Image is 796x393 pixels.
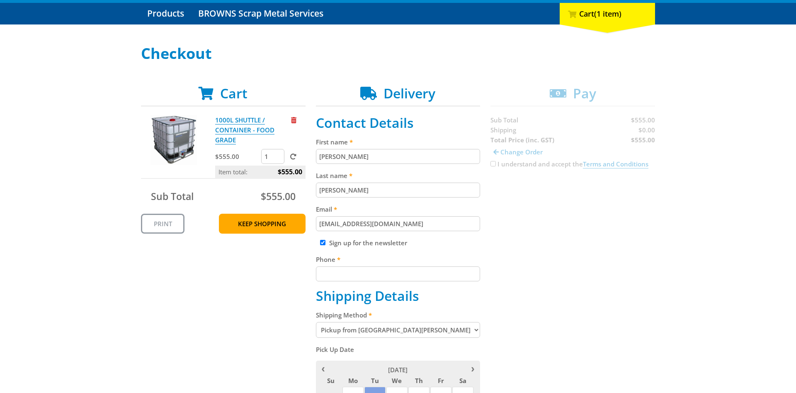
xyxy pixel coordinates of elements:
span: Sa [452,375,473,386]
span: Delivery [383,84,435,102]
a: Go to the BROWNS Scrap Metal Services page [192,3,330,24]
input: Please enter your telephone number. [316,266,481,281]
h2: Contact Details [316,115,481,131]
span: Mo [342,375,364,386]
label: Phone [316,254,481,264]
label: First name [316,137,481,147]
h2: Shipping Details [316,288,481,304]
div: Cart [560,3,655,24]
label: Sign up for the newsletter [329,239,407,247]
span: [DATE] [388,366,408,374]
p: $555.00 [215,151,260,161]
label: Shipping Method [316,310,481,320]
span: Tu [364,375,386,386]
span: $555.00 [261,190,296,203]
a: Remove from cart [291,116,296,124]
label: Email [316,204,481,214]
span: $555.00 [278,166,302,178]
a: Print [141,214,184,234]
span: Sub Total [151,190,194,203]
span: We [386,375,408,386]
a: 1000L SHUTTLE / CONTAINER - FOOD GRADE [215,116,274,144]
span: Cart [220,84,248,102]
a: Go to the Products page [141,3,190,24]
select: Please select a shipping method. [316,322,481,338]
label: Last name [316,171,481,181]
span: Su [320,375,342,386]
label: Pick Up Date [316,344,481,354]
input: Please enter your first name. [316,149,481,164]
span: Fr [430,375,451,386]
img: 1000L SHUTTLE / CONTAINER - FOOD GRADE [149,115,199,165]
input: Please enter your last name. [316,183,481,198]
span: Th [408,375,430,386]
input: Please enter your email address. [316,216,481,231]
a: Keep Shopping [219,214,306,234]
span: (1 item) [594,9,621,19]
p: Item total: [215,166,306,178]
h1: Checkout [141,45,655,62]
